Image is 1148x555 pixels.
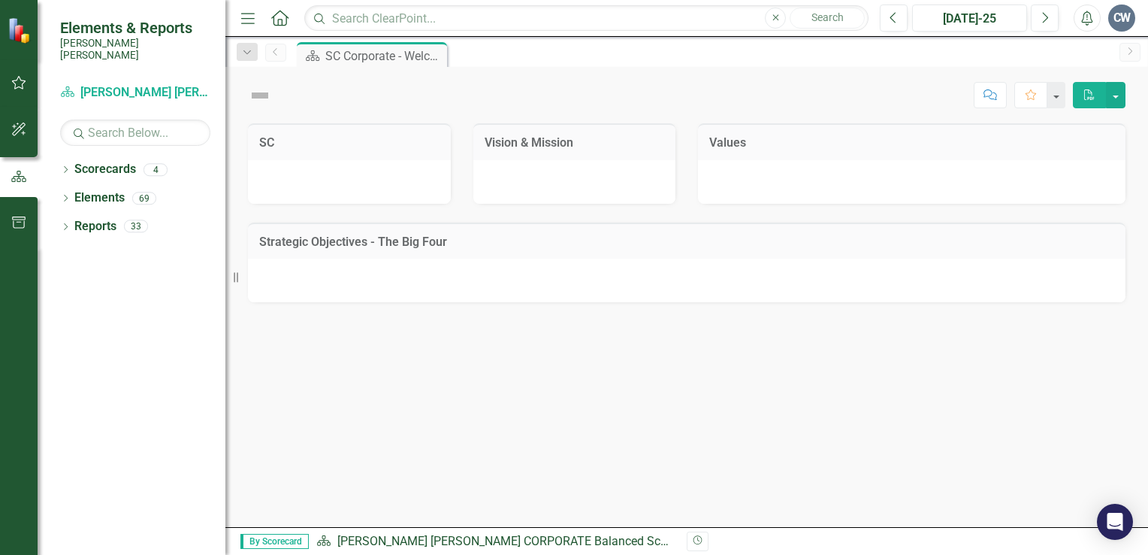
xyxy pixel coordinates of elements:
[74,218,116,235] a: Reports
[790,8,865,29] button: Search
[316,533,675,550] div: »
[259,136,440,150] h3: SC
[811,11,844,23] span: Search
[917,10,1022,28] div: [DATE]-25
[60,84,210,102] a: [PERSON_NAME] [PERSON_NAME] CORPORATE Balanced Scorecard
[709,136,1114,150] h3: Values
[1108,5,1135,32] button: CW
[60,19,210,37] span: Elements & Reports
[60,37,210,62] small: [PERSON_NAME] [PERSON_NAME]
[74,190,125,207] a: Elements
[124,220,148,233] div: 33
[485,136,665,150] h3: Vision & Mission
[259,235,1114,249] h3: Strategic Objectives - The Big Four
[132,192,156,205] div: 69
[143,163,168,176] div: 4
[304,5,869,32] input: Search ClearPoint...
[8,17,34,44] img: ClearPoint Strategy
[60,120,210,146] input: Search Below...
[325,47,443,65] div: SC Corporate - Welcome to ClearPoint
[337,534,700,548] a: [PERSON_NAME] [PERSON_NAME] CORPORATE Balanced Scorecard
[74,161,136,178] a: Scorecards
[1097,504,1133,540] div: Open Intercom Messenger
[912,5,1027,32] button: [DATE]-25
[248,83,272,108] img: Not Defined
[240,534,309,549] span: By Scorecard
